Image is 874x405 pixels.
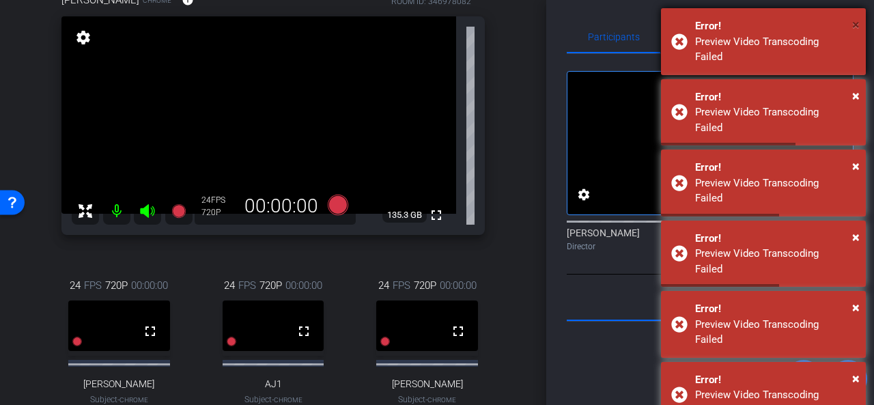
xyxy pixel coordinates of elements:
span: × [852,16,860,33]
span: Chrome [427,396,456,404]
div: Preview Video Transcoding Failed [695,176,856,206]
span: [PERSON_NAME] [392,378,463,390]
div: Preview Video Transcoding Failed [695,34,856,65]
mat-icon: fullscreen [296,323,312,339]
div: 720P [201,207,236,218]
button: Close [852,156,860,176]
div: Director [567,240,854,253]
span: × [852,370,860,387]
div: Error! [695,18,856,34]
button: Close [852,297,860,318]
span: 00:00:00 [285,278,322,293]
span: - [425,395,427,404]
span: AJ1 [265,378,282,390]
div: Error! [695,372,856,388]
mat-icon: settings [74,29,93,46]
div: Error! [695,301,856,317]
div: Error! [695,160,856,176]
span: 00:00:00 [440,278,477,293]
span: 24 [70,278,81,293]
span: FPS [393,278,410,293]
span: × [852,158,860,174]
div: [PERSON_NAME] [567,226,854,253]
span: - [117,395,119,404]
span: 135.3 GB [382,207,427,223]
div: Error! [695,231,856,247]
span: FPS [211,195,225,205]
button: Close [852,227,860,247]
div: 00:00:00 [236,195,327,218]
span: Participants [588,32,640,42]
div: 24 [201,195,236,206]
span: Chrome [119,396,148,404]
mat-icon: settings [576,186,592,203]
div: Preview Video Transcoding Failed [695,104,856,135]
span: 00:00:00 [131,278,168,293]
span: × [852,229,860,245]
mat-icon: fullscreen [450,323,466,339]
mat-icon: fullscreen [428,207,445,223]
span: - [272,395,274,404]
div: Preview Video Transcoding Failed [695,317,856,348]
span: × [852,87,860,104]
span: 720P [414,278,436,293]
div: Error! [695,89,856,105]
mat-icon: fullscreen [142,323,158,339]
button: Close [852,368,860,389]
div: Preview Video Transcoding Failed [695,246,856,277]
span: 24 [378,278,389,293]
span: 720P [259,278,282,293]
button: Close [852,14,860,35]
span: FPS [84,278,102,293]
span: × [852,299,860,316]
span: 720P [105,278,128,293]
span: Chrome [274,396,302,404]
span: FPS [238,278,256,293]
button: Close [852,85,860,106]
span: 24 [224,278,235,293]
span: [PERSON_NAME] [83,378,154,390]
